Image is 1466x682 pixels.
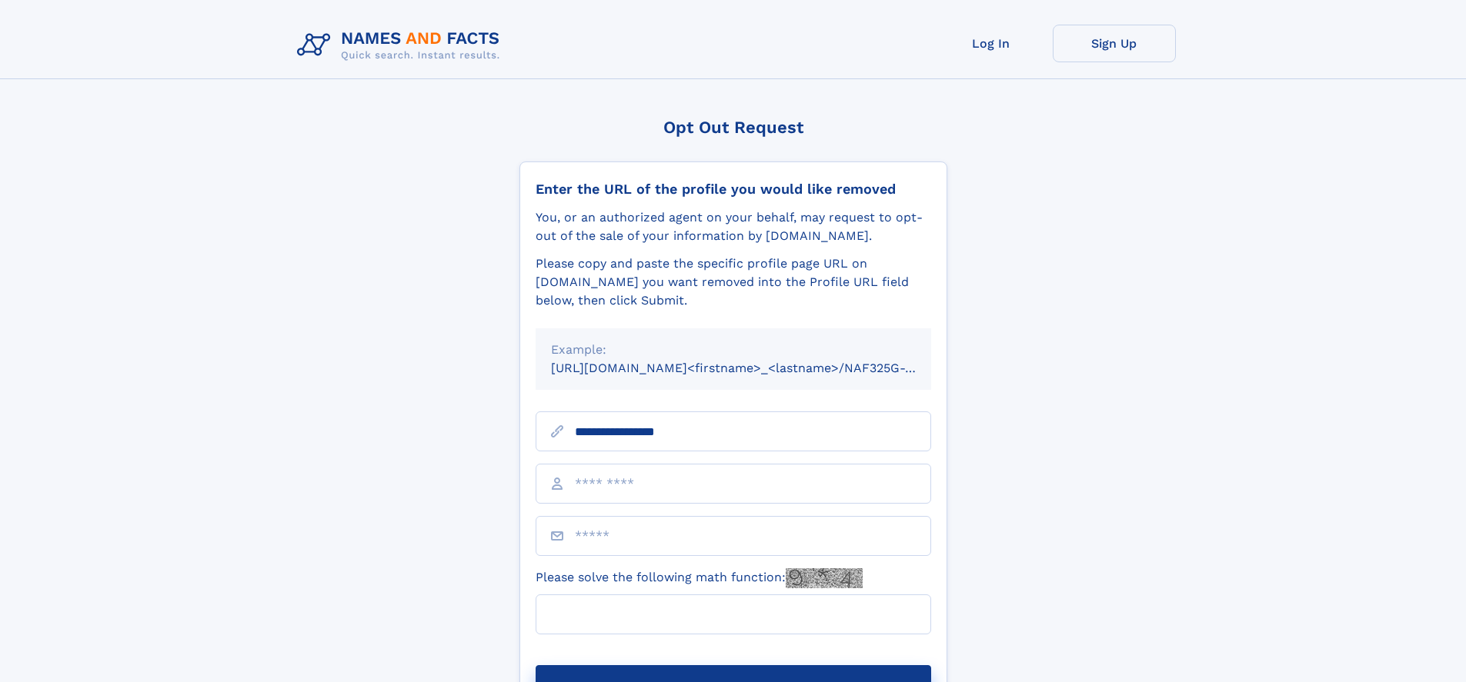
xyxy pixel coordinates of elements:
label: Please solve the following math function: [536,568,863,588]
img: Logo Names and Facts [291,25,513,66]
div: Opt Out Request [519,118,947,137]
div: Please copy and paste the specific profile page URL on [DOMAIN_NAME] you want removed into the Pr... [536,255,931,310]
a: Log In [930,25,1053,62]
div: You, or an authorized agent on your behalf, may request to opt-out of the sale of your informatio... [536,208,931,245]
a: Sign Up [1053,25,1176,62]
small: [URL][DOMAIN_NAME]<firstname>_<lastname>/NAF325G-xxxxxxxx [551,361,960,375]
div: Example: [551,341,916,359]
div: Enter the URL of the profile you would like removed [536,181,931,198]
